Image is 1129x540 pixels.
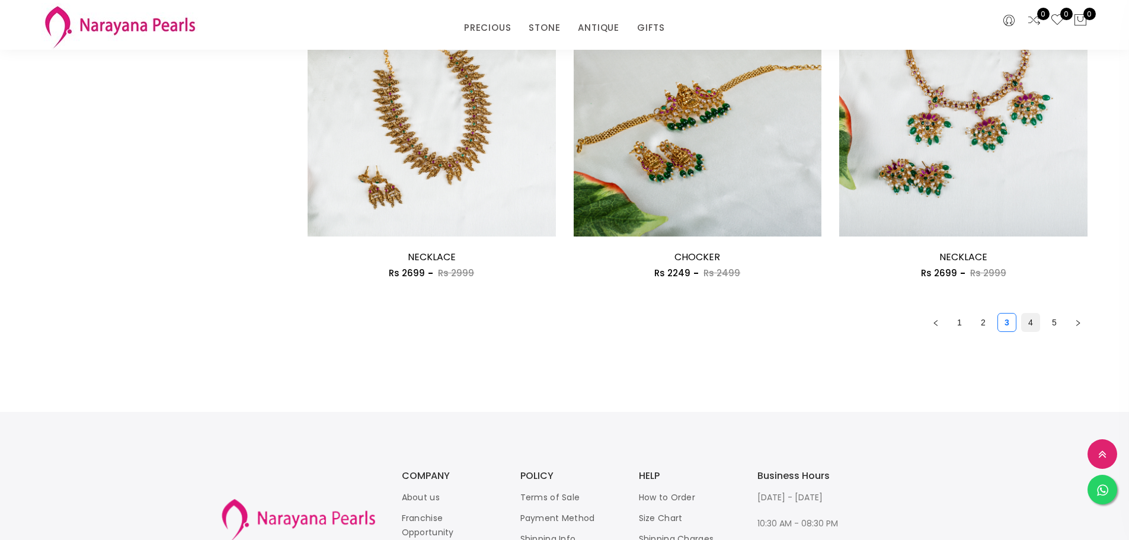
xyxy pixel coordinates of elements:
h3: Business Hours [757,471,852,481]
span: Rs 2999 [970,267,1006,279]
a: How to Order [639,491,696,503]
a: GIFTS [637,19,665,37]
span: right [1074,319,1082,327]
button: 0 [1073,13,1088,28]
p: [DATE] - [DATE] [757,490,852,504]
li: Previous Page [926,313,945,332]
span: 0 [1083,8,1096,20]
a: PRECIOUS [464,19,511,37]
a: NECKLACE [939,250,987,264]
p: 10:30 AM - 08:30 PM [757,516,852,531]
a: 5 [1045,314,1063,331]
span: Rs 2999 [438,267,474,279]
li: 2 [974,313,993,332]
a: Size Chart [639,512,683,524]
h3: POLICY [520,471,615,481]
a: 4 [1022,314,1040,331]
a: NECKLACE [408,250,456,264]
h3: COMPANY [402,471,497,481]
li: 3 [997,313,1016,332]
span: Rs 2699 [389,267,425,279]
a: 0 [1027,13,1041,28]
a: Payment Method [520,512,595,524]
li: 1 [950,313,969,332]
a: Terms of Sale [520,491,580,503]
li: 5 [1045,313,1064,332]
span: left [932,319,939,327]
a: 2 [974,314,992,331]
h3: HELP [639,471,734,481]
a: Franchise Opportunity [402,512,454,538]
span: 0 [1060,8,1073,20]
a: ANTIQUE [578,19,619,37]
a: STONE [529,19,560,37]
button: right [1069,313,1088,332]
span: Rs 2249 [654,267,690,279]
a: CHOCKER [674,250,720,264]
li: Next Page [1069,313,1088,332]
span: Rs 2499 [703,267,740,279]
a: 0 [1050,13,1064,28]
a: 1 [951,314,968,331]
li: 4 [1021,313,1040,332]
button: left [926,313,945,332]
span: Rs 2699 [921,267,957,279]
a: 3 [998,314,1016,331]
a: About us [402,491,440,503]
span: 0 [1037,8,1050,20]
